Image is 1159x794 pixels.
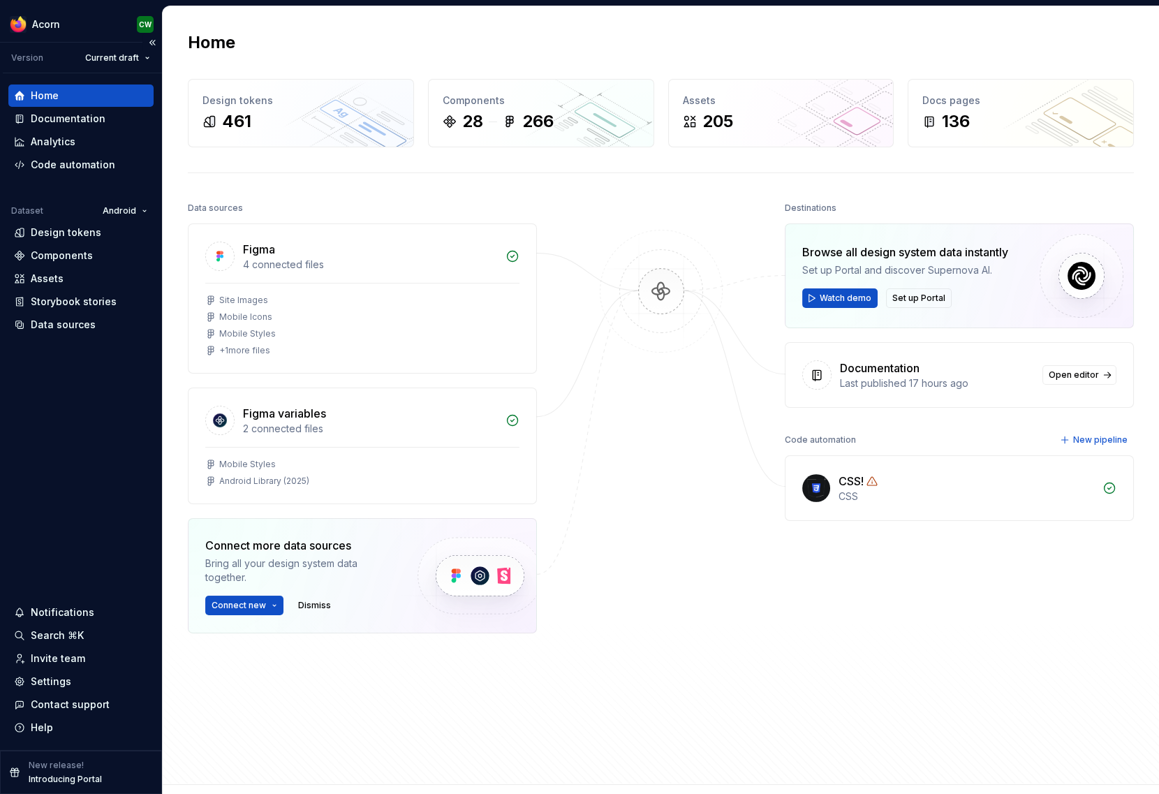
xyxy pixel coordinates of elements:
div: Version [11,52,43,64]
button: New pipeline [1056,430,1134,450]
div: Contact support [31,698,110,712]
div: CSS! [839,473,864,490]
div: Figma [243,241,275,258]
span: Set up Portal [892,293,945,304]
div: CSS [839,490,1094,503]
a: Docs pages136 [908,79,1134,147]
div: Figma variables [243,405,326,422]
a: Open editor [1042,365,1116,385]
div: Acorn [32,17,60,31]
div: Mobile Icons [219,311,272,323]
div: Data sources [188,198,243,218]
a: Home [8,84,154,107]
div: + 1 more files [219,345,270,356]
div: Last published 17 hours ago [840,376,1034,390]
div: Destinations [785,198,836,218]
div: Analytics [31,135,75,149]
a: Design tokens461 [188,79,414,147]
div: Mobile Styles [219,328,276,339]
img: 894890ef-b4b9-4142-abf4-a08b65caed53.png [10,16,27,33]
div: 4 connected files [243,258,497,272]
a: Documentation [8,108,154,130]
p: Introducing Portal [29,774,102,785]
div: Notifications [31,605,94,619]
a: Figma4 connected filesSite ImagesMobile IconsMobile Styles+1more files [188,223,537,374]
a: Assets [8,267,154,290]
div: Design tokens [31,226,101,240]
div: Connect more data sources [205,537,394,554]
span: Open editor [1049,369,1099,381]
div: Android Library (2025) [219,476,309,487]
div: Data sources [31,318,96,332]
span: Connect new [212,600,266,611]
div: Browse all design system data instantly [802,244,1008,260]
div: Storybook stories [31,295,117,309]
button: Android [96,201,154,221]
button: Dismiss [292,596,337,615]
button: Search ⌘K [8,624,154,647]
div: Design tokens [202,94,399,108]
div: 28 [462,110,483,133]
a: Components28266 [428,79,654,147]
span: Current draft [85,52,139,64]
div: Set up Portal and discover Supernova AI. [802,263,1008,277]
a: Invite team [8,647,154,670]
a: Components [8,244,154,267]
div: 205 [702,110,733,133]
div: Home [31,89,59,103]
a: Analytics [8,131,154,153]
a: Settings [8,670,154,693]
button: Set up Portal [886,288,952,308]
span: New pipeline [1073,434,1128,446]
div: Help [31,721,53,735]
span: Android [103,205,136,216]
div: Settings [31,675,71,689]
span: Dismiss [298,600,331,611]
a: Data sources [8,314,154,336]
div: Code automation [785,430,856,450]
button: Connect new [205,596,283,615]
div: Assets [683,94,880,108]
div: Search ⌘K [31,628,84,642]
span: Watch demo [820,293,871,304]
button: Collapse sidebar [142,33,162,52]
div: Invite team [31,652,85,666]
div: 136 [942,110,970,133]
div: 2 connected files [243,422,497,436]
div: Components [443,94,640,108]
button: Current draft [79,48,156,68]
button: Contact support [8,693,154,716]
p: New release! [29,760,84,771]
a: Storybook stories [8,291,154,313]
a: Assets205 [668,79,894,147]
div: Dataset [11,205,43,216]
div: Code automation [31,158,115,172]
a: Code automation [8,154,154,176]
div: 461 [222,110,251,133]
div: Mobile Styles [219,459,276,470]
a: Design tokens [8,221,154,244]
button: Notifications [8,601,154,624]
button: AcornCW [3,9,159,39]
div: 266 [522,110,554,133]
div: Documentation [840,360,920,376]
h2: Home [188,31,235,54]
div: Components [31,249,93,263]
div: Docs pages [922,94,1119,108]
button: Help [8,716,154,739]
a: Figma variables2 connected filesMobile StylesAndroid Library (2025) [188,388,537,504]
div: Site Images [219,295,268,306]
div: CW [139,19,152,30]
div: Bring all your design system data together. [205,557,394,585]
div: Documentation [31,112,105,126]
div: Assets [31,272,64,286]
button: Watch demo [802,288,878,308]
